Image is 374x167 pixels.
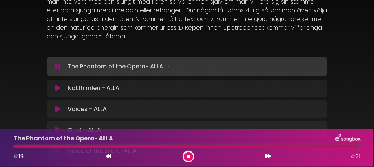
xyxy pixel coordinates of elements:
[68,61,173,72] p: The Phantom of the Opera- ALLA
[13,134,113,143] p: The Phantom of the Opera- ALLA
[68,126,101,134] p: Git it - ALLA
[163,61,173,72] img: waveform4.gif
[350,152,361,161] span: 4:21
[13,152,24,160] span: 4:19
[335,134,361,143] img: songbox-logo-white.png
[68,105,107,114] p: Voices - ALLA
[68,84,119,93] p: Natthimlen - ALLA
